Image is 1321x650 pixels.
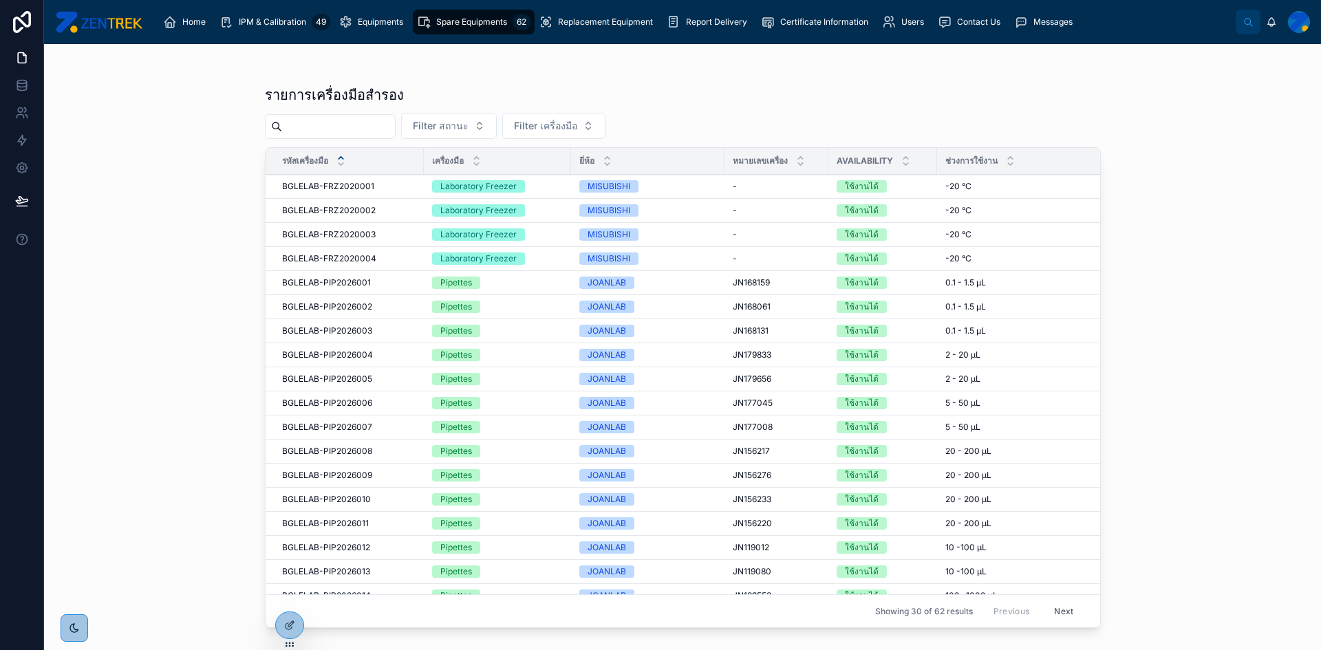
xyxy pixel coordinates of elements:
[432,228,563,241] a: Laboratory Freezer
[282,205,416,216] a: BGLELAB-FRZ2020002
[579,252,716,265] a: MISUBISHI
[945,470,991,481] span: 20 - 200 μL
[733,494,820,505] a: JN156233
[579,397,716,409] a: JOANLAB
[1033,17,1073,28] span: Messages
[282,470,416,481] a: BGLELAB-PIP2026009
[440,325,472,337] div: Pipettes
[733,301,820,312] a: JN168061
[282,422,372,433] span: BGLELAB-PIP2026007
[945,494,1106,505] a: 20 - 200 μL
[878,10,934,34] a: Users
[733,277,770,288] span: JN168159
[945,181,971,192] span: -20 °C
[588,301,626,313] div: JOANLAB
[945,398,1106,409] a: 5 - 50 μL
[733,277,820,288] a: JN168159
[945,566,1106,577] a: 10 -100 μL
[436,17,507,28] span: Spare Equipments
[1044,600,1083,622] button: Next
[440,445,472,457] div: Pipettes
[588,204,630,217] div: MISUBISHI
[432,445,563,457] a: Pipettes
[282,349,416,360] a: BGLELAB-PIP2026004
[282,566,416,577] a: BGLELAB-PIP2026013
[945,373,1106,384] a: 2 - 20 μL
[733,349,820,360] a: JN179833
[432,349,563,361] a: Pipettes
[733,518,772,529] span: JN156220
[440,517,472,530] div: Pipettes
[282,253,416,264] a: BGLELAB-FRZ2020004
[579,204,716,217] a: MISUBISHI
[733,349,771,360] span: JN179833
[440,589,472,602] div: Pipettes
[282,566,370,577] span: BGLELAB-PIP2026013
[945,590,1106,601] a: 100 -1000 μL
[579,349,716,361] a: JOANLAB
[401,113,497,139] button: Select Button
[159,10,215,34] a: Home
[334,10,413,34] a: Equipments
[579,469,716,481] a: JOANLAB
[733,542,820,553] a: JN119012
[733,301,771,312] span: JN168061
[282,542,370,553] span: BGLELAB-PIP2026012
[757,10,878,34] a: Certificate Information
[733,181,820,192] a: -
[153,7,1236,37] div: scrollable content
[440,421,472,433] div: Pipettes
[845,397,879,409] div: ใช้งานได้
[588,469,626,481] div: JOANLAB
[945,590,998,601] span: 100 -1000 μL
[588,349,626,361] div: JOANLAB
[579,301,716,313] a: JOANLAB
[440,565,472,578] div: Pipettes
[282,470,372,481] span: BGLELAB-PIP2026009
[432,277,563,289] a: Pipettes
[588,421,626,433] div: JOANLAB
[945,253,971,264] span: -20 °C
[845,373,879,385] div: ใช้งานได้
[282,398,416,409] a: BGLELAB-PIP2026006
[588,397,626,409] div: JOANLAB
[282,398,372,409] span: BGLELAB-PIP2026006
[432,493,563,506] a: Pipettes
[945,446,991,457] span: 20 - 200 μL
[945,470,1106,481] a: 20 - 200 μL
[875,606,973,617] span: Showing 30 of 62 results
[945,301,1106,312] a: 0.1 - 1.5 μL
[282,325,372,336] span: BGLELAB-PIP2026003
[432,252,563,265] a: Laboratory Freezer
[845,493,879,506] div: ใช้งานได้
[558,17,653,28] span: Replacement Equipment
[733,398,820,409] a: JN177045
[733,566,771,577] span: JN119080
[733,325,820,336] a: JN168131
[686,17,747,28] span: Report Delivery
[432,301,563,313] a: Pipettes
[733,494,771,505] span: JN156233
[282,205,376,216] span: BGLELAB-FRZ2020002
[733,422,773,433] span: JN177008
[432,589,563,602] a: Pipettes
[733,325,769,336] span: JN168131
[945,253,1106,264] a: -20 °C
[432,325,563,337] a: Pipettes
[579,589,716,602] a: JOANLAB
[432,517,563,530] a: Pipettes
[282,229,416,240] a: BGLELAB-FRZ2020003
[440,397,472,409] div: Pipettes
[733,518,820,529] a: JN156220
[733,590,820,601] a: JN189553
[282,181,416,192] a: BGLELAB-FRZ2020001
[945,205,971,216] span: -20 °C
[733,422,820,433] a: JN177008
[579,180,716,193] a: MISUBISHI
[837,517,929,530] a: ใช้งานได้
[837,204,929,217] a: ใช้งานได้
[1010,10,1082,34] a: Messages
[282,446,416,457] a: BGLELAB-PIP2026008
[579,228,716,241] a: MISUBISHI
[440,373,472,385] div: Pipettes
